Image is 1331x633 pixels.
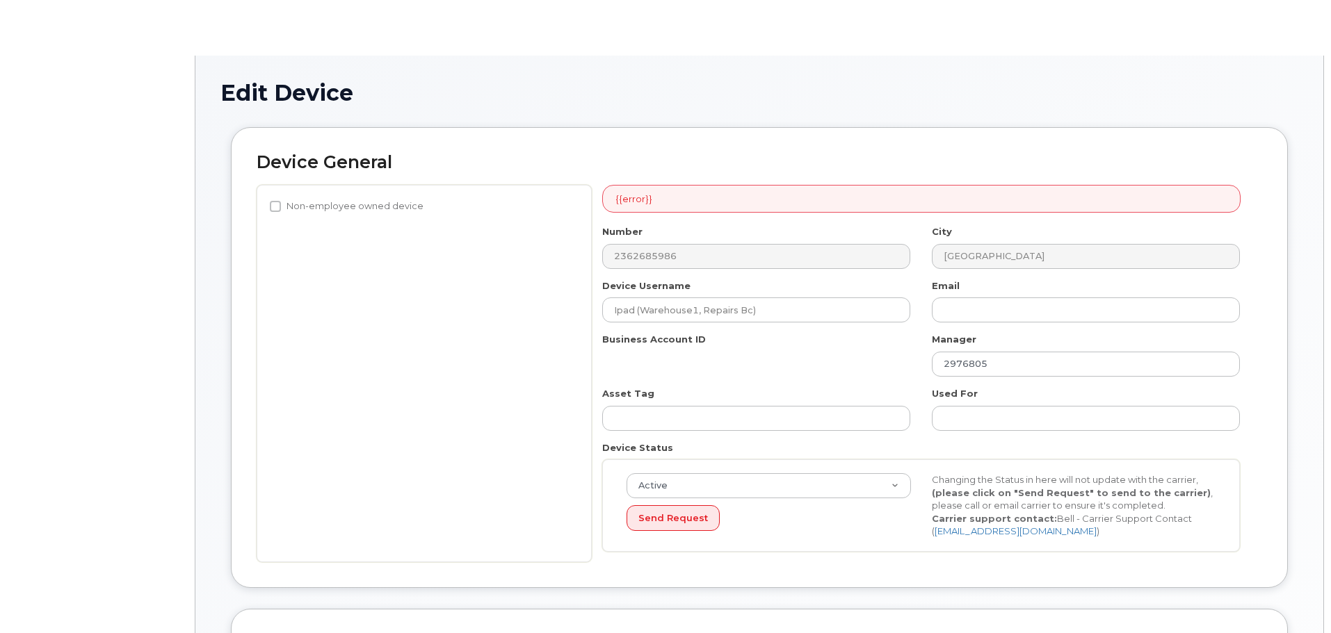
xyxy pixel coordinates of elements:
strong: (please click on "Send Request" to send to the carrier) [932,487,1211,498]
label: Device Username [602,279,691,293]
label: Non-employee owned device [270,198,423,215]
input: Select manager [932,352,1240,377]
label: Email [932,279,960,293]
a: [EMAIL_ADDRESS][DOMAIN_NAME] [935,525,1097,536]
label: Number [602,225,643,238]
label: Used For [932,387,978,400]
label: Business Account ID [602,333,706,346]
h2: Device General [257,153,1262,172]
div: {{error}} [602,185,1241,213]
label: Manager [932,333,976,346]
label: Asset Tag [602,387,654,400]
label: City [932,225,952,238]
button: Send Request [627,505,720,531]
h1: Edit Device [220,81,1298,105]
input: Non-employee owned device [270,201,281,212]
label: Device Status [602,441,673,454]
strong: Carrier support contact: [932,513,1057,524]
div: Changing the Status in here will not update with the carrier, , please call or email carrier to e... [921,473,1227,538]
